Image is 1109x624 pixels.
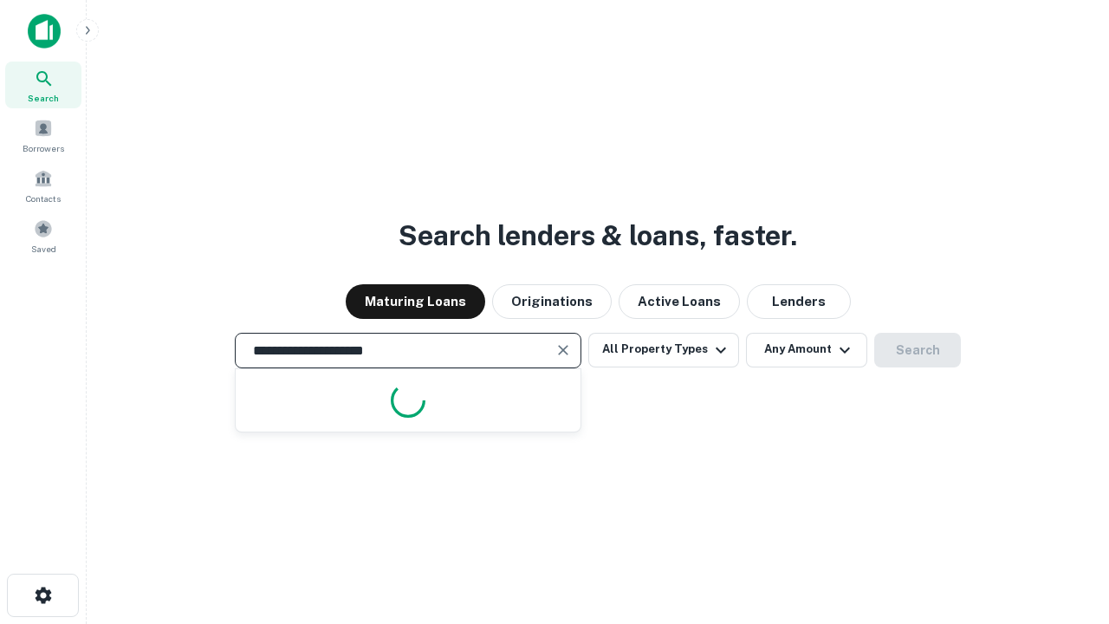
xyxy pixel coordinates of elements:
[399,215,797,257] h3: Search lenders & loans, faster.
[5,162,81,209] a: Contacts
[588,333,739,367] button: All Property Types
[1022,485,1109,569] iframe: Chat Widget
[31,242,56,256] span: Saved
[28,91,59,105] span: Search
[747,284,851,319] button: Lenders
[346,284,485,319] button: Maturing Loans
[5,62,81,108] a: Search
[26,192,61,205] span: Contacts
[5,212,81,259] a: Saved
[551,338,575,362] button: Clear
[23,141,64,155] span: Borrowers
[5,112,81,159] a: Borrowers
[619,284,740,319] button: Active Loans
[28,14,61,49] img: capitalize-icon.png
[746,333,867,367] button: Any Amount
[492,284,612,319] button: Originations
